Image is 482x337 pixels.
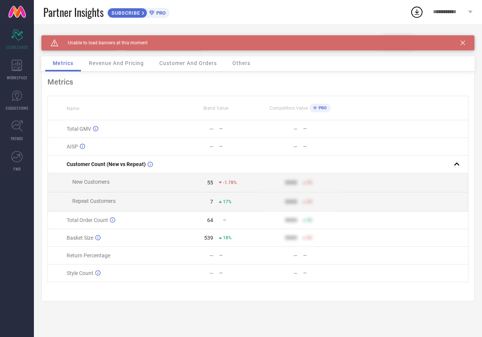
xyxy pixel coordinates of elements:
[67,252,110,258] span: Return Percentage
[209,252,214,258] div: —
[270,106,308,111] span: Competitors Value
[207,217,213,223] div: 64
[203,106,228,111] span: Brand Value
[307,218,312,223] span: 50
[285,180,297,186] div: 9999
[223,235,232,240] span: 18%
[209,126,214,132] div: —
[285,199,297,205] div: 9999
[41,35,117,41] div: Brand
[285,217,297,223] div: 9999
[107,6,169,18] a: SUBSCRIBEPRO
[7,75,27,80] span: WORKSPACE
[204,235,213,241] div: 539
[6,105,29,111] span: SUGGESTIONS
[47,77,468,86] div: Metrics
[72,179,110,185] span: New Customers
[108,10,142,16] span: SUBSCRIBE
[72,198,116,204] span: Repeat Customers
[43,5,104,20] span: Partner Insights
[293,270,297,276] div: —
[53,60,73,66] span: Metrics
[303,271,342,276] div: —
[210,199,213,205] div: 7
[219,271,258,276] div: —
[410,5,424,19] div: Open download list
[223,199,232,204] span: 17%
[67,161,146,167] span: Customer Count (New vs Repeat)
[11,136,23,141] span: TRENDS
[293,126,297,132] div: —
[303,144,342,149] div: —
[14,166,21,172] span: FWD
[219,126,258,131] div: —
[58,40,148,45] span: Unable to load banners at this moment
[219,144,258,149] div: —
[207,180,213,186] div: 55
[307,199,312,204] span: 50
[209,270,214,276] div: —
[67,270,93,276] span: Style Count
[317,106,327,110] span: PRO
[67,144,78,150] span: AISP
[219,253,258,258] div: —
[67,126,91,132] span: Total GMV
[285,235,297,241] div: 9999
[89,60,144,66] span: Revenue And Pricing
[154,10,166,16] span: PRO
[293,144,297,150] div: —
[303,253,342,258] div: —
[303,126,342,131] div: —
[67,217,108,223] span: Total Order Count
[6,44,28,50] span: SCORECARDS
[209,144,214,150] div: —
[232,60,250,66] span: Others
[307,235,312,240] span: 50
[159,60,217,66] span: Customer And Orders
[307,180,312,185] span: 50
[67,106,79,111] span: Name
[67,235,93,241] span: Basket Size
[293,252,297,258] div: —
[223,180,237,185] span: -1.78%
[223,218,226,223] span: —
